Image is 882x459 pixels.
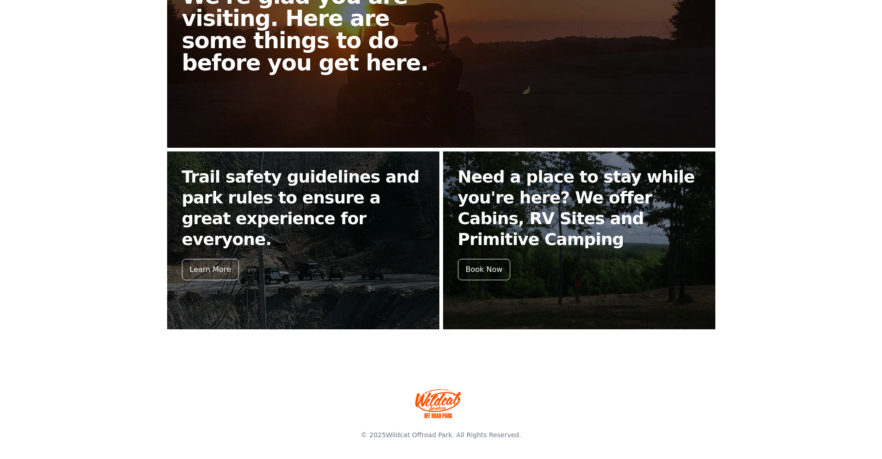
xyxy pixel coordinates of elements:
[458,166,701,250] h2: Need a place to stay while you're here? We offer Cabins, RV Sites and Primitive Camping
[182,259,239,280] div: Learn More
[415,389,462,418] img: Wildcat Offroad park
[167,151,439,329] a: Trail safety guidelines and park rules to ensure a great experience for everyone. Learn More
[386,431,452,439] a: Wildcat Offroad Park
[361,431,521,439] span: © 2025 . All Rights Reserved.
[182,166,425,250] h2: Trail safety guidelines and park rules to ensure a great experience for everyone.
[443,151,715,329] a: Need a place to stay while you're here? We offer Cabins, RV Sites and Primitive Camping Book Now
[458,259,511,280] div: Book Now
